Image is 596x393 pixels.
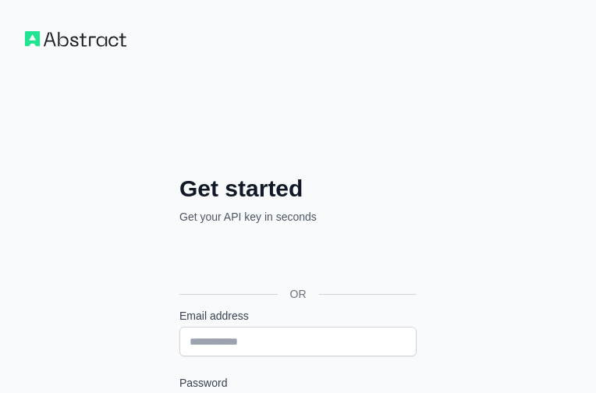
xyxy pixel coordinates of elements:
img: Workflow [25,31,126,47]
h2: Get started [179,175,417,203]
label: Email address [179,308,417,324]
iframe: Nút Đăng nhập bằng Google [172,242,421,276]
span: OR [278,286,319,302]
label: Password [179,375,417,391]
p: Get your API key in seconds [179,209,417,225]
